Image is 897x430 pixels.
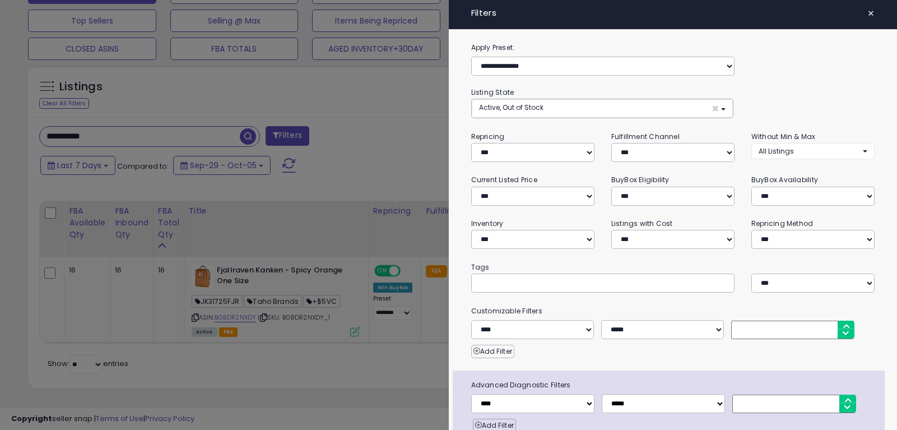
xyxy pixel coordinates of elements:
small: BuyBox Eligibility [611,175,670,184]
h4: Filters [471,8,875,18]
span: Active, Out of Stock [479,103,543,112]
small: Without Min & Max [751,132,816,141]
span: Advanced Diagnostic Filters [463,379,885,391]
small: Listing State [471,87,514,97]
span: × [712,103,719,114]
small: Listings with Cost [611,219,673,228]
small: Customizable Filters [463,305,883,317]
button: × [863,6,879,21]
small: Repricing [471,132,505,141]
button: Active, Out of Stock × [472,99,733,118]
span: All Listings [759,146,794,156]
small: BuyBox Availability [751,175,818,184]
small: Fulfillment Channel [611,132,680,141]
small: Current Listed Price [471,175,537,184]
button: All Listings [751,143,875,159]
small: Inventory [471,219,504,228]
small: Repricing Method [751,219,814,228]
span: × [867,6,875,21]
label: Apply Preset: [463,41,883,54]
button: Add Filter [471,345,514,358]
small: Tags [463,261,883,274]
